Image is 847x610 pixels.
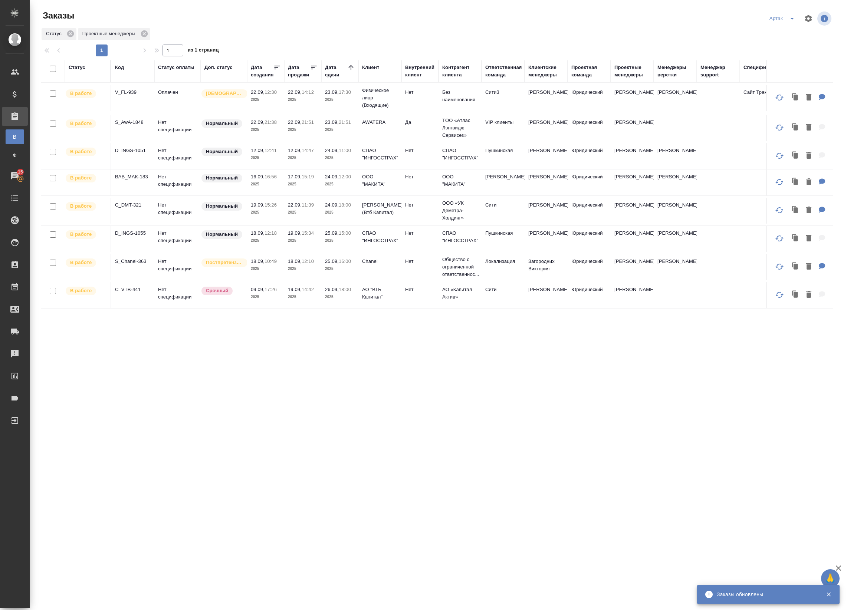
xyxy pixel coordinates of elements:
[154,115,201,141] td: Нет спецификации
[611,254,654,280] td: [PERSON_NAME]
[65,201,107,211] div: Выставляет ПМ после принятия заказа от КМа
[251,89,265,95] p: 22.09,
[154,198,201,224] td: Нет спецификации
[265,148,277,153] p: 12:41
[482,169,525,195] td: [PERSON_NAME]
[206,259,243,266] p: Постпретензионный
[815,90,829,105] button: Для КМ: Перевод на русский язык. Необходимо заверить нотариально. По сроку не назвала пожеланий. ...
[325,64,347,79] div: Дата сдачи
[768,13,800,24] div: split button
[115,89,151,96] p: V_FL-939
[325,148,339,153] p: 24.09,
[115,173,151,181] p: BAB_MAK-183
[482,282,525,308] td: Сити
[325,174,339,179] p: 24.09,
[821,591,836,598] button: Закрыть
[65,147,107,157] div: Выставляет ПМ после принятия заказа от КМа
[288,154,318,162] p: 2025
[362,173,398,188] p: ООО "МАКИТА"
[65,173,107,183] div: Выставляет ПМ после принятия заказа от КМа
[568,85,611,111] td: Юридический
[302,287,314,292] p: 14:42
[78,28,150,40] div: Проектные менеджеры
[405,119,435,126] p: Да
[740,85,783,111] td: Сайт Трактат
[771,201,788,219] button: Обновить
[657,201,693,209] p: [PERSON_NAME]
[9,152,20,159] span: Ф
[65,230,107,240] div: Выставляет ПМ после принятия заказа от КМа
[288,209,318,216] p: 2025
[251,154,280,162] p: 2025
[482,226,525,252] td: Пушкинская
[265,230,277,236] p: 12:18
[206,287,228,294] p: Срочный
[251,119,265,125] p: 22.09,
[362,258,398,265] p: Chanel
[743,64,780,71] div: Спецификация
[788,231,802,246] button: Клонировать
[251,237,280,244] p: 2025
[41,10,74,22] span: Заказы
[288,148,302,153] p: 12.09,
[802,287,815,303] button: Удалить
[339,287,351,292] p: 18:00
[302,174,314,179] p: 15:19
[288,258,302,264] p: 18.09,
[288,174,302,179] p: 17.09,
[442,286,478,301] p: АО «Капитал Актив»
[788,148,802,164] button: Клонировать
[525,198,568,224] td: [PERSON_NAME]
[568,143,611,169] td: Юридический
[288,202,302,208] p: 22.09,
[568,198,611,224] td: Юридический
[339,148,351,153] p: 11:00
[325,126,355,133] p: 2025
[614,64,650,79] div: Проектные менеджеры
[362,64,379,71] div: Клиент
[70,174,92,182] p: В работе
[405,286,435,293] p: Нет
[771,230,788,247] button: Обновить
[288,181,318,188] p: 2025
[568,254,611,280] td: Юридический
[251,64,273,79] div: Дата создания
[154,226,201,252] td: Нет спецификации
[288,89,302,95] p: 22.09,
[482,143,525,169] td: Пушкинская
[265,89,277,95] p: 12:30
[206,174,238,182] p: Нормальный
[568,115,611,141] td: Юридический
[6,129,24,144] a: В
[802,120,815,135] button: Удалить
[362,230,398,244] p: СПАО "ИНГОССТРАХ"
[405,147,435,154] p: Нет
[442,173,478,188] p: ООО "МАКИТА"
[201,119,243,129] div: Статус по умолчанию для стандартных заказов
[802,203,815,218] button: Удалить
[802,231,815,246] button: Удалить
[325,237,355,244] p: 2025
[265,287,277,292] p: 17:26
[251,230,265,236] p: 18.09,
[802,259,815,274] button: Удалить
[339,202,351,208] p: 18:00
[325,265,355,273] p: 2025
[817,11,833,26] span: Посмотреть информацию
[442,64,478,79] div: Контрагент клиента
[657,230,693,237] p: [PERSON_NAME]
[771,286,788,304] button: Обновить
[405,173,435,181] p: Нет
[325,119,339,125] p: 23.09,
[251,287,265,292] p: 09.09,
[568,282,611,308] td: Юридический
[115,230,151,237] p: D_INGS-1055
[325,154,355,162] p: 2025
[288,287,302,292] p: 19.09,
[154,143,201,169] td: Нет спецификации
[201,89,243,99] div: Выставляется автоматически для первых 3 заказов нового контактного лица. Особое внимание
[204,64,233,71] div: Доп. статус
[70,259,92,266] p: В работе
[482,254,525,280] td: Локализация
[771,173,788,191] button: Обновить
